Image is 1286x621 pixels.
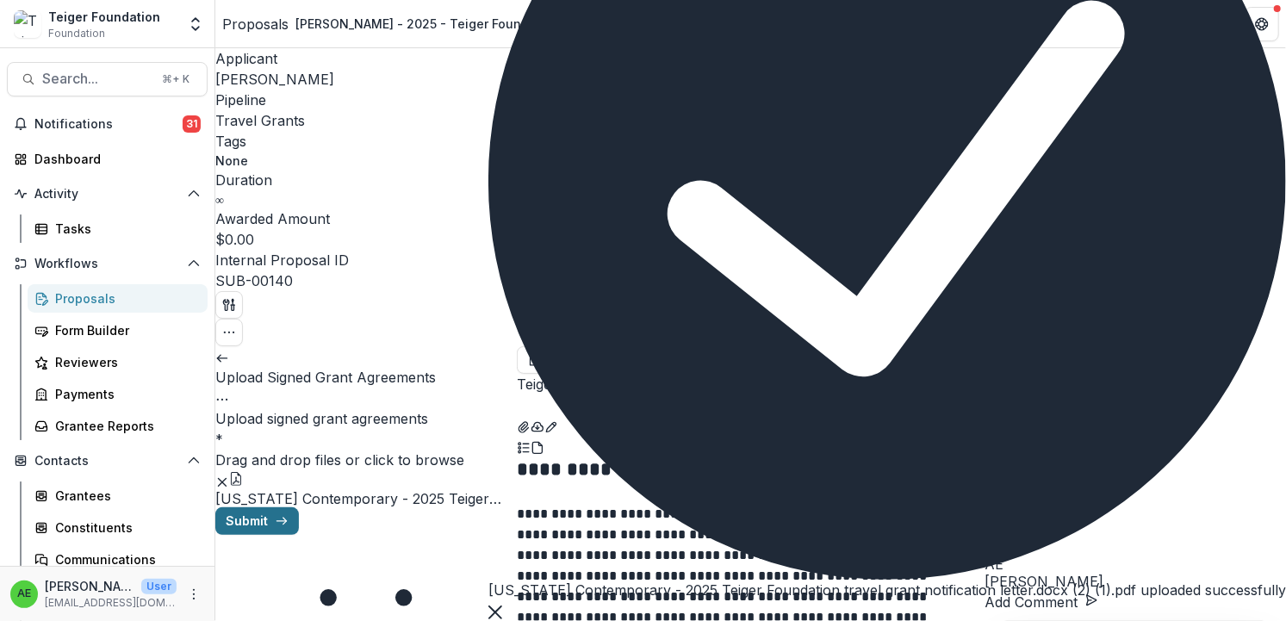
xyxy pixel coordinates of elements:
[28,214,208,243] a: Tasks
[183,7,208,41] button: Open entity switcher
[1203,7,1238,41] button: Partners
[215,152,248,170] p: None
[222,14,289,34] a: Proposals
[1109,450,1122,471] button: Align Center
[222,11,645,36] nav: breadcrumb
[544,415,558,436] button: Edit as form
[28,513,208,542] a: Constituents
[295,15,638,33] div: [PERSON_NAME] - 2025 - Teiger Foundation Travel Grant
[985,557,1286,571] div: Andrea Escobedo
[28,284,208,313] a: Proposals
[517,436,531,456] button: Plaintext view
[215,131,1286,152] p: Tags
[48,26,105,41] span: Foundation
[7,447,208,475] button: Open Contacts
[7,250,208,277] button: Open Workflows
[985,346,1118,383] button: Proposal Comments
[34,150,194,168] div: Dashboard
[1095,450,1109,471] button: Align Left
[985,450,998,471] button: Bold
[215,190,224,208] p: ∞
[985,411,1025,428] span: All ( 0 )
[1026,450,1040,471] button: Strike
[55,487,194,505] div: Grantees
[1040,450,1053,471] button: Heading 1
[183,584,204,605] button: More
[531,436,544,456] button: PDF view
[215,48,1286,69] p: Applicant
[1118,346,1223,383] button: Task Comments
[158,70,193,89] div: ⌘ + K
[517,415,531,436] button: View Attached Files
[215,110,305,131] p: Travel Grants
[28,380,208,408] a: Payments
[215,229,254,250] p: $0.00
[215,470,229,491] button: Remove File
[1245,7,1279,41] button: Get Help
[985,430,1286,450] p: No comments yet
[45,577,134,595] p: [PERSON_NAME]
[517,374,728,415] button: Teiger Foundation Travel Grant1
[1081,450,1095,471] button: Ordered List
[48,8,160,26] div: Teiger Foundation
[34,117,183,132] span: Notifications
[55,220,194,238] div: Tasks
[364,451,464,469] span: click to browse
[55,321,194,339] div: Form Builder
[1122,450,1136,471] button: Align Right
[215,388,229,408] button: Options
[998,450,1012,471] button: Underline
[28,412,208,440] a: Grantee Reports
[215,367,517,388] h3: Upload Signed Grant Agreements
[28,316,208,345] a: Form Builder
[7,110,208,138] button: Notifications31
[34,187,180,202] span: Activity
[141,579,177,594] p: User
[1025,411,1099,428] span: Internal ( 0 )
[985,571,1286,592] p: [PERSON_NAME]
[1067,450,1081,471] button: Bullet List
[1053,450,1067,471] button: Heading 2
[7,62,208,96] button: Search...
[215,507,299,535] button: Submit
[55,519,194,537] div: Constituents
[183,115,201,133] span: 31
[28,481,208,510] a: Grantees
[7,145,208,173] a: Dashboard
[215,90,1286,110] p: Pipeline
[7,180,208,208] button: Open Activity
[985,388,1286,409] p: Filter:
[215,491,517,507] span: [US_STATE] Contemporary - 2025 Teiger Foundation travel grant notification letter.docx (2) (1).pdf
[55,353,194,371] div: Reviewers
[42,71,152,87] span: Search...
[14,10,41,38] img: Teiger Foundation
[28,545,208,574] a: Communications
[215,270,293,291] p: SUB-00140
[28,348,208,376] a: Reviewers
[55,550,194,568] div: Communications
[17,588,31,599] div: Andrea Escobedo
[34,257,180,271] span: Workflows
[55,417,194,435] div: Grantee Reports
[1118,367,1223,383] span: 0
[215,470,517,507] div: Remove File[US_STATE] Contemporary - 2025 Teiger Foundation travel grant notification letter.docx...
[34,454,180,469] span: Contacts
[517,346,635,374] button: Proposal
[55,385,194,403] div: Payments
[1012,450,1026,471] button: Italicize
[215,450,464,470] p: Drag and drop files or
[985,367,1118,383] span: 0
[45,595,177,611] p: [EMAIL_ADDRESS][DOMAIN_NAME]
[215,250,1286,270] p: Internal Proposal ID
[215,170,1286,190] p: Duration
[215,408,517,429] p: Upload signed grant agreements
[215,71,334,88] a: [PERSON_NAME]
[215,208,1286,229] p: Awarded Amount
[985,592,1098,612] button: Add Comment
[55,289,194,307] div: Proposals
